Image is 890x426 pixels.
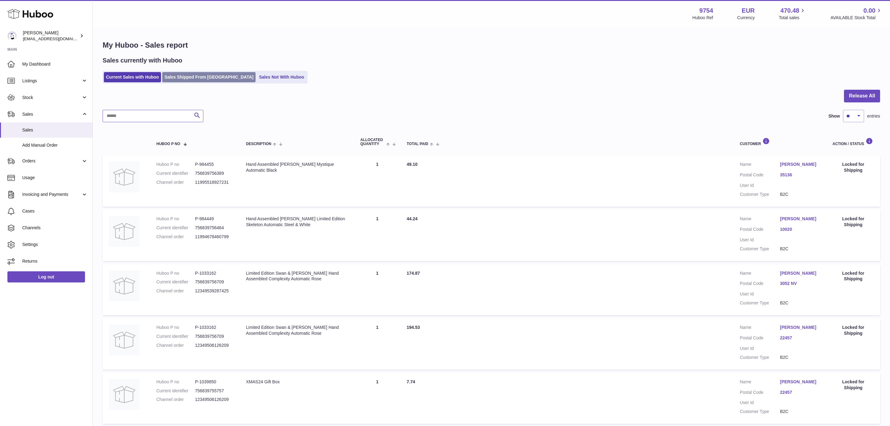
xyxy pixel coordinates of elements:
a: 22457 [780,335,820,341]
dd: 756839756709 [195,279,234,285]
img: no-photo.jpg [109,161,140,192]
dt: User Id [740,400,780,406]
dt: User Id [740,237,780,243]
dt: Postal Code [740,389,780,397]
dt: Customer Type [740,246,780,252]
dt: Customer Type [740,300,780,306]
img: no-photo.jpg [109,379,140,410]
dd: 756839755757 [195,388,234,394]
span: Sales [22,127,88,133]
div: Hand Assembled [PERSON_NAME] Limited Edition Skeleton Automatic Steel & White [246,216,348,228]
td: 1 [354,210,400,261]
a: 22457 [780,389,820,395]
dd: B2C [780,191,820,197]
dd: 756839756464 [195,225,234,231]
dt: Channel order [156,234,195,240]
a: [PERSON_NAME] [780,161,820,167]
a: [PERSON_NAME] [780,379,820,385]
dd: P-984455 [195,161,234,167]
div: Hand Assembled [PERSON_NAME] Mystique Automatic Black [246,161,348,173]
img: info@fieldsluxury.london [7,31,17,41]
dt: Channel order [156,288,195,294]
span: Total sales [779,15,806,21]
span: Huboo P no [156,142,180,146]
dt: Huboo P no [156,379,195,385]
span: Usage [22,175,88,181]
span: 49.10 [407,162,417,167]
span: Stock [22,95,81,101]
div: [PERSON_NAME] [23,30,78,42]
div: Limited Edition Swan & [PERSON_NAME] Hand Assembled Complexity Automatic Rose [246,325,348,336]
dt: Current identifier [156,225,195,231]
dt: Postal Code [740,172,780,179]
a: 10020 [780,226,820,232]
dd: 12349539287425 [195,288,234,294]
div: Locked for Shipping [833,216,874,228]
a: 35136 [780,172,820,178]
dt: Customer Type [740,191,780,197]
dt: Postal Code [740,281,780,288]
span: Cases [22,208,88,214]
span: entries [867,113,880,119]
dd: P-1033162 [195,325,234,330]
a: [PERSON_NAME] [780,325,820,330]
span: Add Manual Order [22,142,88,148]
dd: 756839756709 [195,333,234,339]
dd: 11994678460799 [195,234,234,240]
td: 1 [354,264,400,316]
dd: B2C [780,409,820,415]
strong: 9754 [699,6,713,15]
a: Sales Shipped From [GEOGRAPHIC_DATA] [162,72,256,82]
dt: Postal Code [740,226,780,234]
a: Log out [7,271,85,282]
dd: P-1033162 [195,270,234,276]
div: Locked for Shipping [833,379,874,391]
div: Limited Edition Swan & [PERSON_NAME] Hand Assembled Complexity Automatic Rose [246,270,348,282]
td: 1 [354,155,400,207]
h2: Sales currently with Huboo [103,56,182,65]
div: Locked for Shipping [833,325,874,336]
span: Total paid [407,142,428,146]
dd: 756839756389 [195,170,234,176]
dt: User Id [740,183,780,188]
div: Locked for Shipping [833,161,874,173]
dd: 11995518927231 [195,179,234,185]
dt: Huboo P no [156,161,195,167]
dt: Name [740,270,780,278]
a: Sales Not With Huboo [257,72,306,82]
button: Release All [844,90,880,102]
span: [EMAIL_ADDRESS][DOMAIN_NAME] [23,36,91,41]
span: Channels [22,225,88,231]
span: Invoicing and Payments [22,191,81,197]
dt: Current identifier [156,279,195,285]
div: Locked for Shipping [833,270,874,282]
dt: Postal Code [740,335,780,342]
span: Settings [22,242,88,247]
dt: Current identifier [156,388,195,394]
dd: B2C [780,355,820,360]
dt: Current identifier [156,333,195,339]
div: Huboo Ref [693,15,713,21]
dt: Current identifier [156,170,195,176]
a: Current Sales with Huboo [104,72,161,82]
dt: Huboo P no [156,325,195,330]
dt: Channel order [156,342,195,348]
span: Description [246,142,271,146]
dt: User Id [740,291,780,297]
img: no-photo.jpg [109,325,140,355]
span: Returns [22,258,88,264]
dt: Huboo P no [156,216,195,222]
div: Currency [737,15,755,21]
strong: EUR [742,6,755,15]
dd: B2C [780,300,820,306]
dt: Customer Type [740,409,780,415]
dt: Name [740,379,780,386]
span: 7.74 [407,379,415,384]
span: 194.53 [407,325,420,330]
label: Show [829,113,840,119]
span: ALLOCATED Quantity [360,138,385,146]
span: Listings [22,78,81,84]
a: 3052 NV [780,281,820,286]
td: 1 [354,373,400,424]
div: Customer [740,138,820,146]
